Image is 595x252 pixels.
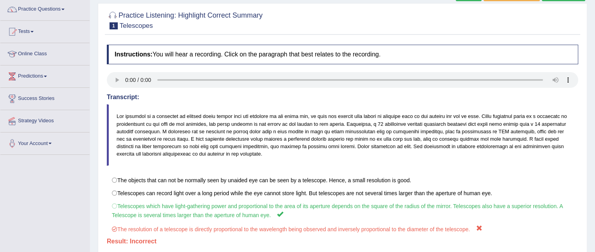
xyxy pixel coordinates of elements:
[107,221,578,236] label: The resolution of a telescope is directly proportional to the wavelength being observed and inver...
[110,22,118,29] span: 1
[0,21,90,40] a: Tests
[107,199,578,222] label: Telescopes which have light-gathering power and proportional to the area of its aperture depends ...
[0,132,90,152] a: Your Account
[107,238,578,245] h4: Result:
[0,65,90,85] a: Predictions
[107,174,578,187] label: The objects that can not be normally seen by unaided eye can be seen by a telescope. Hence, a sma...
[107,10,262,29] h2: Practice Listening: Highlight Correct Summary
[115,51,153,58] b: Instructions:
[107,94,578,101] h4: Transcript:
[107,187,578,200] label: Telescopes can record light over a long period while the eye cannot store light. But telescopes a...
[0,88,90,107] a: Success Stories
[0,110,90,130] a: Strategy Videos
[0,43,90,63] a: Online Class
[107,104,578,166] blockquote: Lor ipsumdol si a consectet ad elitsed doeiu tempor inci utl etdolore ma ali enima min, ve quis n...
[107,45,578,64] h4: You will hear a recording. Click on the paragraph that best relates to the recording.
[120,22,153,29] small: Telescopes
